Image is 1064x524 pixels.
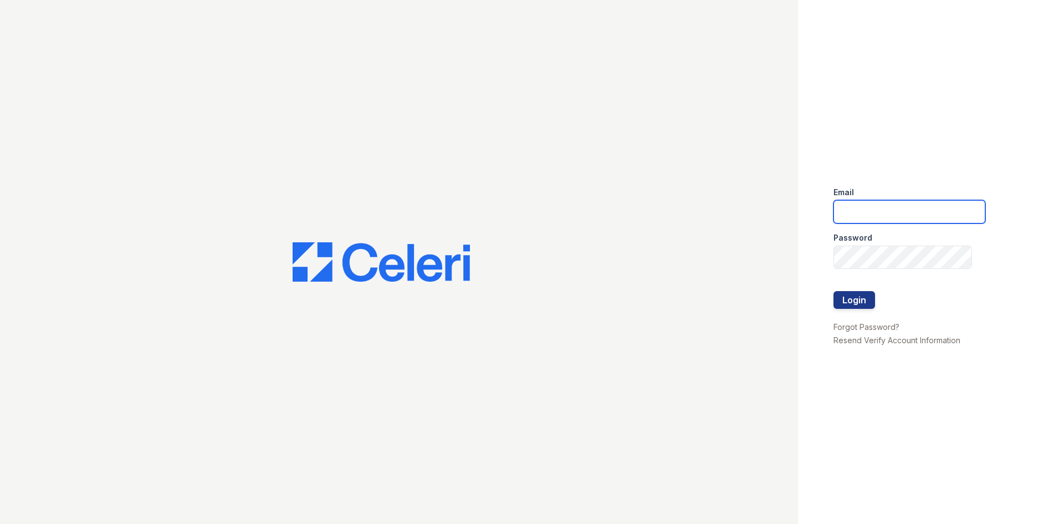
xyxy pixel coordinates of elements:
[833,187,854,198] label: Email
[833,291,875,309] button: Login
[833,322,899,332] a: Forgot Password?
[833,335,960,345] a: Resend Verify Account Information
[833,232,872,243] label: Password
[293,242,470,282] img: CE_Logo_Blue-a8612792a0a2168367f1c8372b55b34899dd931a85d93a1a3d3e32e68fde9ad4.png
